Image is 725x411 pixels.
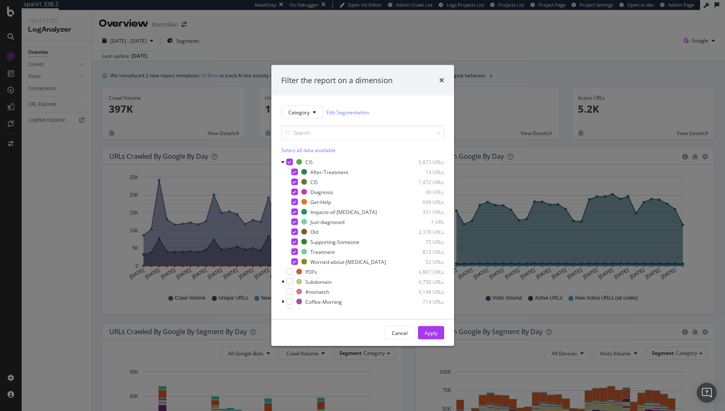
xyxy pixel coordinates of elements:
[271,65,454,346] div: modal
[403,238,444,245] div: 75 URLs
[385,326,415,340] button: Cancel
[403,228,444,235] div: 2,378 URLs
[403,298,444,305] div: 714 URLs
[392,329,408,336] div: Cancel
[305,298,342,305] div: Coffee-Morning
[305,158,313,165] div: CIS
[310,218,344,225] div: Just-diagnosed
[327,108,369,116] a: Edit Segmentation
[403,258,444,265] div: 52 URLs
[403,248,444,255] div: 812 URLs
[403,208,444,215] div: 331 URLs
[403,158,444,165] div: 5,873 URLs
[281,75,393,86] div: Filter the report on a dimension
[281,126,444,140] input: Search
[310,168,348,175] div: After-Treatment
[403,188,444,195] div: 39 URLs
[439,75,444,86] div: times
[310,238,359,245] div: Supporting-Someone
[310,258,386,265] div: Worried-about-[MEDICAL_DATA]
[305,288,329,295] div: #nomatch
[403,268,444,275] div: 4,867 URLs
[281,106,323,119] button: Category
[310,208,377,215] div: Impacts-of-[MEDICAL_DATA]
[310,188,333,195] div: Diagnosis
[305,308,319,315] div: Brand
[403,168,444,175] div: 14 URLs
[425,329,437,336] div: Apply
[403,218,444,225] div: 1 URL
[310,248,335,255] div: Treatment
[697,383,717,403] div: Open Intercom Messenger
[310,178,318,185] div: CIS
[310,228,318,235] div: Old
[418,326,444,340] button: Apply
[403,308,444,315] div: 512 URLs
[305,278,332,285] div: Subdomain
[305,268,317,275] div: PDFs
[403,278,444,285] div: 4,750 URLs
[288,108,310,116] span: Category
[310,198,331,205] div: Get-Help
[403,178,444,185] div: 1,472 URLs
[403,198,444,205] div: 699 URLs
[281,147,444,154] div: Select all data available
[403,288,444,295] div: 4,198 URLs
